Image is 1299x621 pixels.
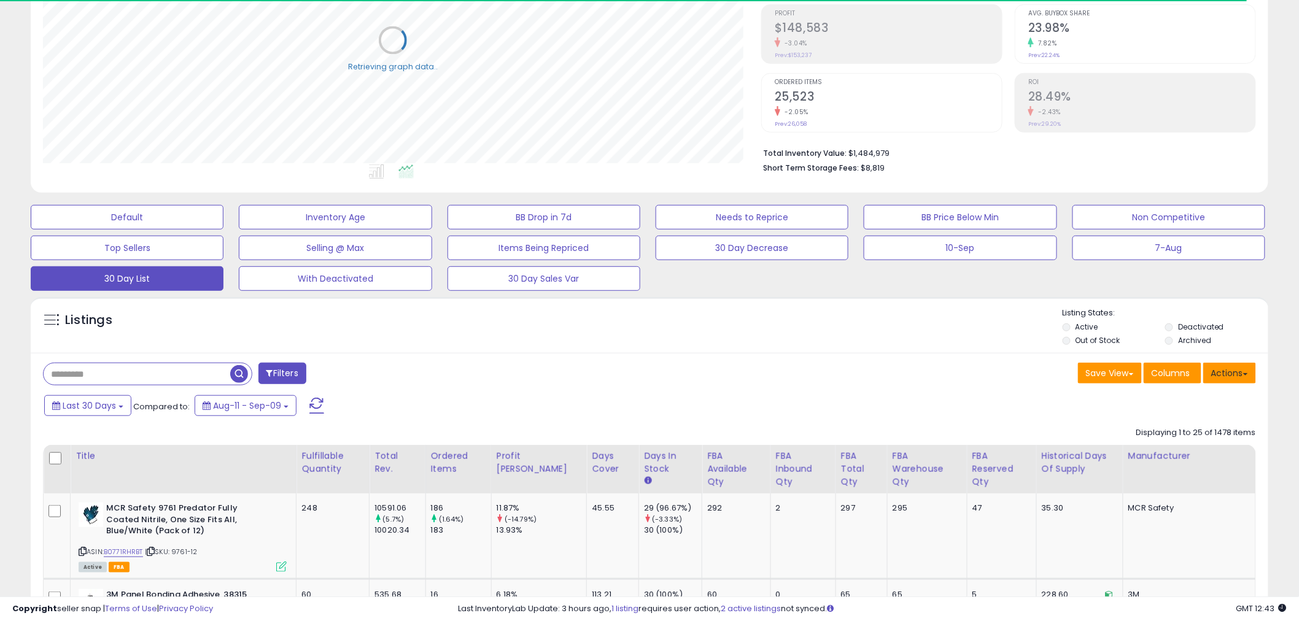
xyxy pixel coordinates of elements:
div: FBA Available Qty [707,450,766,488]
button: Inventory Age [239,205,432,229]
li: $1,484,979 [763,145,1247,160]
div: Days Cover [592,450,634,476]
span: All listings currently available for purchase on Amazon [79,562,107,573]
button: 30 Day List [31,266,223,291]
button: 30 Day Decrease [656,236,848,260]
a: Terms of Use [105,603,157,614]
button: Items Being Repriced [448,236,640,260]
div: 30 (100%) [644,525,702,536]
b: Total Inventory Value: [763,148,847,158]
span: Avg. Buybox Share [1028,10,1255,17]
div: Historical Days Of Supply [1042,450,1118,476]
h2: $148,583 [775,21,1002,37]
button: BB Price Below Min [864,205,1057,229]
button: Save View [1078,363,1142,384]
button: Non Competitive [1072,205,1265,229]
label: Out of Stock [1076,335,1120,345]
div: Last InventoryLab Update: 3 hours ago, requires user action, not synced. [459,603,1287,615]
div: ASIN: [79,503,287,571]
h2: 25,523 [775,90,1002,106]
a: 1 listing [612,603,639,614]
div: FBA Reserved Qty [972,450,1031,488]
a: 2 active listings [721,603,781,614]
h2: 23.98% [1028,21,1255,37]
div: Fulfillable Quantity [301,450,364,476]
label: Archived [1178,335,1211,345]
div: Profit [PERSON_NAME] [497,450,582,476]
div: Retrieving graph data.. [348,61,438,72]
div: 183 [431,525,491,536]
div: 248 [301,503,360,514]
button: With Deactivated [239,266,432,291]
span: Last 30 Days [63,399,116,412]
div: 292 [707,503,761,514]
small: Prev: $153,237 [775,52,812,59]
button: Last 30 Days [44,395,131,416]
small: (1.64%) [439,514,464,524]
span: Profit [775,10,1002,17]
div: Days In Stock [644,450,697,476]
div: 2 [776,503,826,514]
span: Ordered Items [775,79,1002,86]
small: (5.7%) [382,514,404,524]
small: -2.05% [780,107,808,117]
small: 7.82% [1034,39,1057,48]
div: 29 (96.67%) [644,503,702,514]
span: 2025-10-10 12:43 GMT [1236,603,1287,614]
p: Listing States: [1063,307,1268,319]
div: 186 [431,503,491,514]
b: Short Term Storage Fees: [763,163,859,173]
button: Selling @ Max [239,236,432,260]
div: FBA inbound Qty [776,450,831,488]
div: Title [76,450,291,463]
div: FBA Warehouse Qty [893,450,962,488]
div: Displaying 1 to 25 of 1478 items [1136,427,1256,439]
small: Days In Stock. [644,476,651,487]
button: Filters [258,363,306,384]
small: -2.43% [1034,107,1061,117]
label: Deactivated [1178,322,1224,332]
small: (-3.33%) [652,514,682,524]
a: Privacy Policy [159,603,213,614]
span: $8,819 [861,162,885,174]
span: Compared to: [133,401,190,412]
small: Prev: 26,058 [775,120,807,128]
button: 7-Aug [1072,236,1265,260]
span: FBA [109,562,130,573]
button: BB Drop in 7d [448,205,640,229]
div: 10020.34 [374,525,425,536]
button: Needs to Reprice [656,205,848,229]
div: 11.87% [497,503,587,514]
div: 47 [972,503,1027,514]
div: 13.93% [497,525,587,536]
div: Total Rev. [374,450,420,476]
h2: 28.49% [1028,90,1255,106]
div: FBA Total Qty [841,450,882,488]
button: Default [31,205,223,229]
div: seller snap | | [12,603,213,615]
div: Manufacturer [1128,450,1251,463]
span: Columns [1152,367,1190,379]
span: ROI [1028,79,1255,86]
div: 10591.06 [374,503,425,514]
small: (-14.79%) [505,514,537,524]
a: B0771RHRBT [104,547,143,557]
div: 35.30 [1042,503,1114,514]
div: 295 [893,503,958,514]
label: Active [1076,322,1098,332]
span: | SKU: 9761-12 [145,547,197,557]
button: Aug-11 - Sep-09 [195,395,297,416]
div: 45.55 [592,503,629,514]
div: MCR Safety [1128,503,1246,514]
small: Prev: 29.20% [1028,120,1061,128]
span: Aug-11 - Sep-09 [213,399,281,412]
img: 412V2ivzaWL._SL40_.jpg [79,503,103,527]
button: 30 Day Sales Var [448,266,640,291]
button: 10-Sep [864,236,1057,260]
button: Top Sellers [31,236,223,260]
div: 297 [841,503,878,514]
button: Columns [1144,363,1201,384]
strong: Copyright [12,603,57,614]
small: -3.04% [780,39,807,48]
div: Ordered Items [431,450,486,476]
